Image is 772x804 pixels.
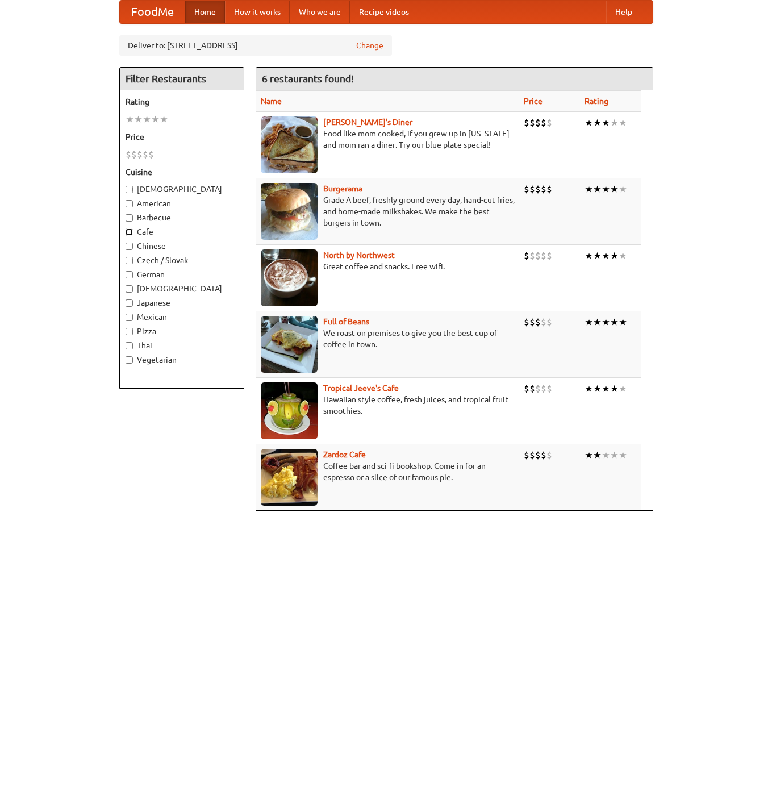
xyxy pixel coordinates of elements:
[261,128,515,151] p: Food like mom cooked, if you grew up in [US_STATE] and mom ran a diner. Try our blue plate special!
[143,148,148,161] li: $
[126,257,133,264] input: Czech / Slovak
[126,297,238,309] label: Japanese
[585,382,593,395] li: ★
[126,96,238,107] h5: Rating
[619,449,627,461] li: ★
[619,116,627,129] li: ★
[541,116,546,129] li: $
[610,116,619,129] li: ★
[585,249,593,262] li: ★
[541,183,546,195] li: $
[593,183,602,195] li: ★
[126,271,133,278] input: German
[602,316,610,328] li: ★
[546,449,552,461] li: $
[148,148,154,161] li: $
[535,449,541,461] li: $
[126,314,133,321] input: Mexican
[120,68,244,90] h4: Filter Restaurants
[546,316,552,328] li: $
[261,116,318,173] img: sallys.jpg
[602,249,610,262] li: ★
[529,449,535,461] li: $
[546,116,552,129] li: $
[593,116,602,129] li: ★
[541,249,546,262] li: $
[126,311,238,323] label: Mexican
[120,1,185,23] a: FoodMe
[610,382,619,395] li: ★
[126,354,238,365] label: Vegetarian
[323,450,366,459] b: Zardoz Cafe
[602,382,610,395] li: ★
[619,183,627,195] li: ★
[261,316,318,373] img: beans.jpg
[261,394,515,416] p: Hawaiian style coffee, fresh juices, and tropical fruit smoothies.
[619,316,627,328] li: ★
[126,342,133,349] input: Thai
[261,261,515,272] p: Great coffee and snacks. Free wifi.
[323,384,399,393] a: Tropical Jeeve's Cafe
[541,316,546,328] li: $
[602,116,610,129] li: ★
[134,113,143,126] li: ★
[126,200,133,207] input: American
[261,249,318,306] img: north.jpg
[126,285,133,293] input: [DEMOGRAPHIC_DATA]
[262,73,354,84] ng-pluralize: 6 restaurants found!
[126,299,133,307] input: Japanese
[529,382,535,395] li: $
[126,131,238,143] h5: Price
[323,184,362,193] a: Burgerama
[160,113,168,126] li: ★
[126,356,133,364] input: Vegetarian
[126,113,134,126] li: ★
[323,317,369,326] a: Full of Beans
[585,116,593,129] li: ★
[119,35,392,56] div: Deliver to: [STREET_ADDRESS]
[323,251,395,260] a: North by Northwest
[126,186,133,193] input: [DEMOGRAPHIC_DATA]
[524,316,529,328] li: $
[593,382,602,395] li: ★
[126,269,238,280] label: German
[126,214,133,222] input: Barbecue
[535,316,541,328] li: $
[261,460,515,483] p: Coffee bar and sci-fi bookshop. Come in for an espresso or a slice of our famous pie.
[323,118,412,127] a: [PERSON_NAME]'s Diner
[126,212,238,223] label: Barbecue
[535,249,541,262] li: $
[524,382,529,395] li: $
[126,198,238,209] label: American
[524,249,529,262] li: $
[610,183,619,195] li: ★
[593,249,602,262] li: ★
[225,1,290,23] a: How it works
[185,1,225,23] a: Home
[126,240,238,252] label: Chinese
[126,255,238,266] label: Czech / Slovak
[546,183,552,195] li: $
[126,226,238,238] label: Cafe
[610,249,619,262] li: ★
[143,113,151,126] li: ★
[585,183,593,195] li: ★
[529,116,535,129] li: $
[606,1,641,23] a: Help
[126,243,133,250] input: Chinese
[602,449,610,461] li: ★
[524,183,529,195] li: $
[541,382,546,395] li: $
[126,166,238,178] h5: Cuisine
[541,449,546,461] li: $
[593,316,602,328] li: ★
[619,382,627,395] li: ★
[126,326,238,337] label: Pizza
[261,97,282,106] a: Name
[126,328,133,335] input: Pizza
[350,1,418,23] a: Recipe videos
